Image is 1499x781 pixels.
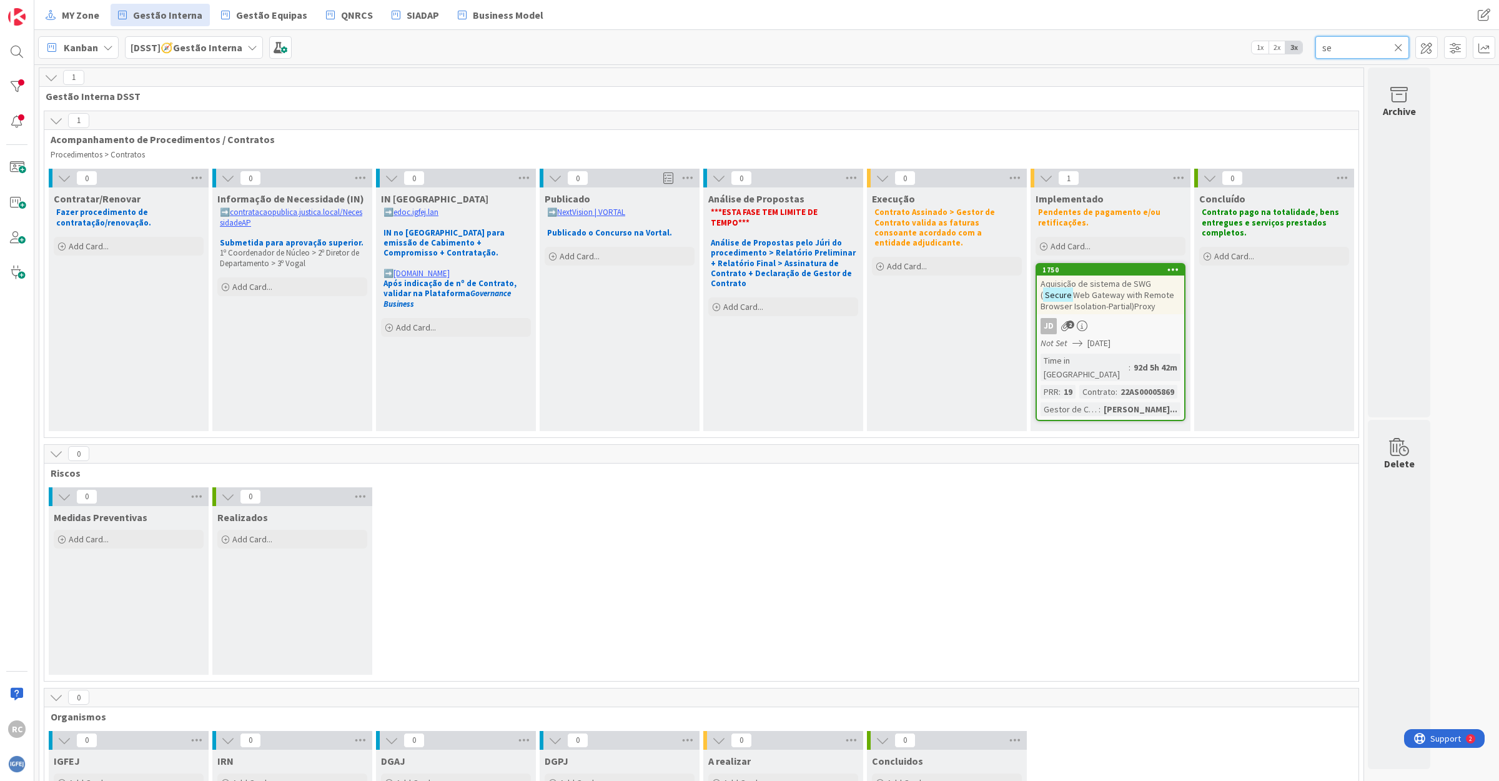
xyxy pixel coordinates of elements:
span: SIADAP [407,7,439,22]
em: Governance Business [383,288,513,309]
span: : [1059,385,1061,399]
i: Not Set [1041,337,1067,349]
strong: Após indicação de nº de Contrato, validar na Plataforma [383,278,518,309]
span: Aquisição de sistema de SWG ( [1041,278,1151,301]
span: 0 [240,489,261,504]
div: Delete [1384,456,1415,471]
span: [DATE] [1087,337,1111,350]
p: ➡️ [383,269,528,279]
div: Contrato [1079,385,1116,399]
span: IGFEJ [54,755,80,767]
span: Add Card... [1051,241,1091,252]
span: : [1099,402,1101,416]
span: 2 [1066,321,1074,329]
div: 2 [65,5,68,15]
span: : [1129,361,1130,374]
p: 1º Coordenador de Núcleo > 2º Diretor de Departamento > 3º Vogal [220,248,365,269]
strong: IN no [GEOGRAPHIC_DATA] para emissão de Cabimento + Compromisso + Contratação. [383,227,507,259]
span: QNRCS [341,7,373,22]
span: 0 [76,171,97,186]
span: Riscos [51,467,1343,479]
div: 92d 5h 42m [1130,361,1180,374]
span: 0 [731,171,752,186]
span: Concluído [1199,192,1245,205]
img: avatar [8,755,26,773]
span: 0 [567,171,588,186]
div: Archive [1383,104,1416,119]
a: Business Model [450,4,551,26]
span: Gestão Equipas [236,7,307,22]
span: Contratar/Renovar [54,192,141,205]
div: 19 [1061,385,1076,399]
p: ➡️ [383,207,528,217]
a: QNRCS [319,4,380,26]
div: 1750Aquisição de sistema de SWG (SecureWeb Gateway with Remote Browser Isolation-Partial)Proxy [1037,264,1184,314]
span: Gestão Interna [133,7,202,22]
span: 3x [1285,41,1302,54]
span: Informação de Necessidade (IN) [217,192,364,205]
span: MY Zone [62,7,99,22]
span: 0 [731,733,752,748]
span: 0 [76,489,97,504]
span: Web Gateway with Remote Browser Isolation-Partial)Proxy [1041,289,1174,312]
span: Add Card... [69,241,109,252]
span: Support [26,2,57,17]
span: Medidas Preventivas [54,511,147,524]
span: Análise de Propostas [708,192,804,205]
img: Visit kanbanzone.com [8,8,26,26]
div: [PERSON_NAME]... [1101,402,1180,416]
span: Add Card... [396,322,436,333]
span: IN Aprovada [381,192,488,205]
input: Quick Filter... [1315,36,1409,59]
strong: Pendentes de pagamento e/ou retificações. [1038,207,1162,227]
span: 0 [240,733,261,748]
a: contratacaopublica.justica.local/NecessidadeAP [220,207,362,227]
span: Publicado [545,192,590,205]
div: 1750 [1037,264,1184,276]
div: PRR [1041,385,1059,399]
span: Add Card... [560,251,600,262]
span: Business Model [473,7,543,22]
span: Kanban [64,40,98,55]
p: ➡️ [220,207,365,228]
div: Gestor de Contrato [1041,402,1099,416]
a: Gestão Equipas [214,4,315,26]
span: 0 [894,733,916,748]
p: ➡️ [547,207,692,217]
strong: Contrato Assinado > Gestor de Contrato valida as faturas consoante acordado com a entidade adjudi... [874,207,997,248]
span: Gestão Interna DSST [46,90,1348,102]
span: 0 [403,733,425,748]
strong: Publicado o Concurso na Vortal. [547,227,672,238]
span: DGAJ [381,755,405,767]
span: 1 [68,113,89,128]
div: 22AS00005869 [1117,385,1177,399]
a: edoc.igfej.lan [393,207,438,217]
div: JD [1037,318,1184,334]
p: Procedimentos > Contratos [51,150,1352,160]
strong: Análise de Propostas pelo Júri do procedimento > Relatório Preliminar + Relatório Final > Assinat... [711,237,858,289]
a: MY Zone [38,4,107,26]
a: NextVision | VORTAL [557,207,625,217]
strong: Submetida para aprovação superior. [220,237,364,248]
a: [DOMAIN_NAME] [393,268,450,279]
span: Concluidos [872,755,923,767]
span: Add Card... [232,281,272,292]
a: SIADAP [384,4,447,26]
span: 0 [894,171,916,186]
span: 0 [1222,171,1243,186]
span: Add Card... [887,261,927,272]
span: 0 [403,171,425,186]
a: 1750Aquisição de sistema de SWG (SecureWeb Gateway with Remote Browser Isolation-Partial)ProxyJDN... [1036,263,1185,421]
span: DGPJ [545,755,568,767]
a: Gestão Interna [111,4,210,26]
span: 1 [1058,171,1079,186]
span: : [1116,385,1117,399]
div: 1750 [1042,266,1184,274]
span: A realizar [708,755,751,767]
div: Time in [GEOGRAPHIC_DATA] [1041,354,1129,381]
span: 1x [1252,41,1269,54]
strong: Fazer procedimento de contratação/renovação. [56,207,151,227]
span: 2x [1269,41,1285,54]
span: 1 [63,70,84,85]
strong: ***ESTA FASE TEM LIMITE DE TEMPO*** [711,207,819,227]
